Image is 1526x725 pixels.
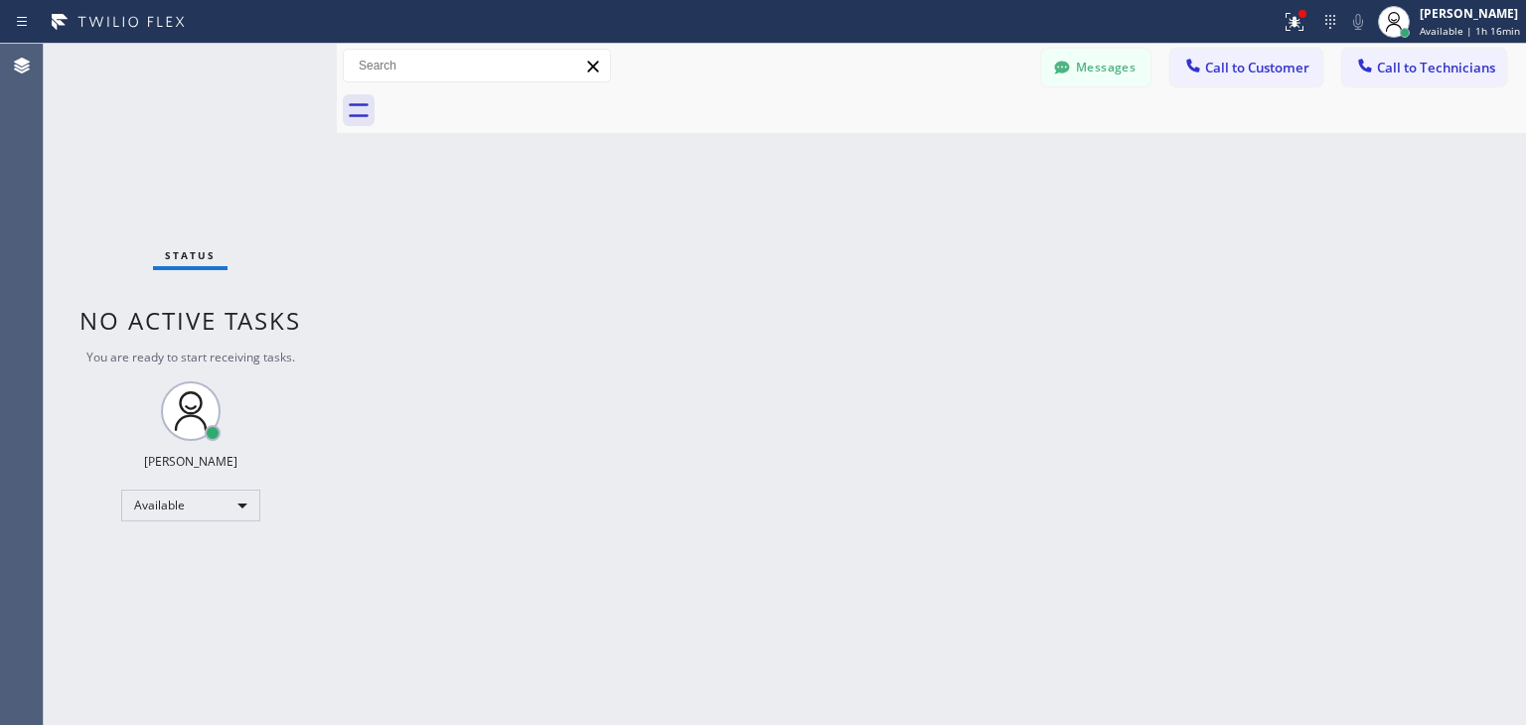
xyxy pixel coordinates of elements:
span: Status [165,248,216,262]
div: [PERSON_NAME] [144,453,237,470]
button: Mute [1344,8,1372,36]
div: [PERSON_NAME] [1420,5,1520,22]
span: Call to Customer [1205,59,1309,76]
button: Messages [1041,49,1150,86]
span: No active tasks [79,304,301,337]
span: Call to Technicians [1377,59,1495,76]
div: Available [121,490,260,521]
span: Available | 1h 16min [1420,24,1520,38]
button: Call to Technicians [1342,49,1506,86]
input: Search [344,50,610,81]
span: You are ready to start receiving tasks. [86,349,295,365]
button: Call to Customer [1170,49,1322,86]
